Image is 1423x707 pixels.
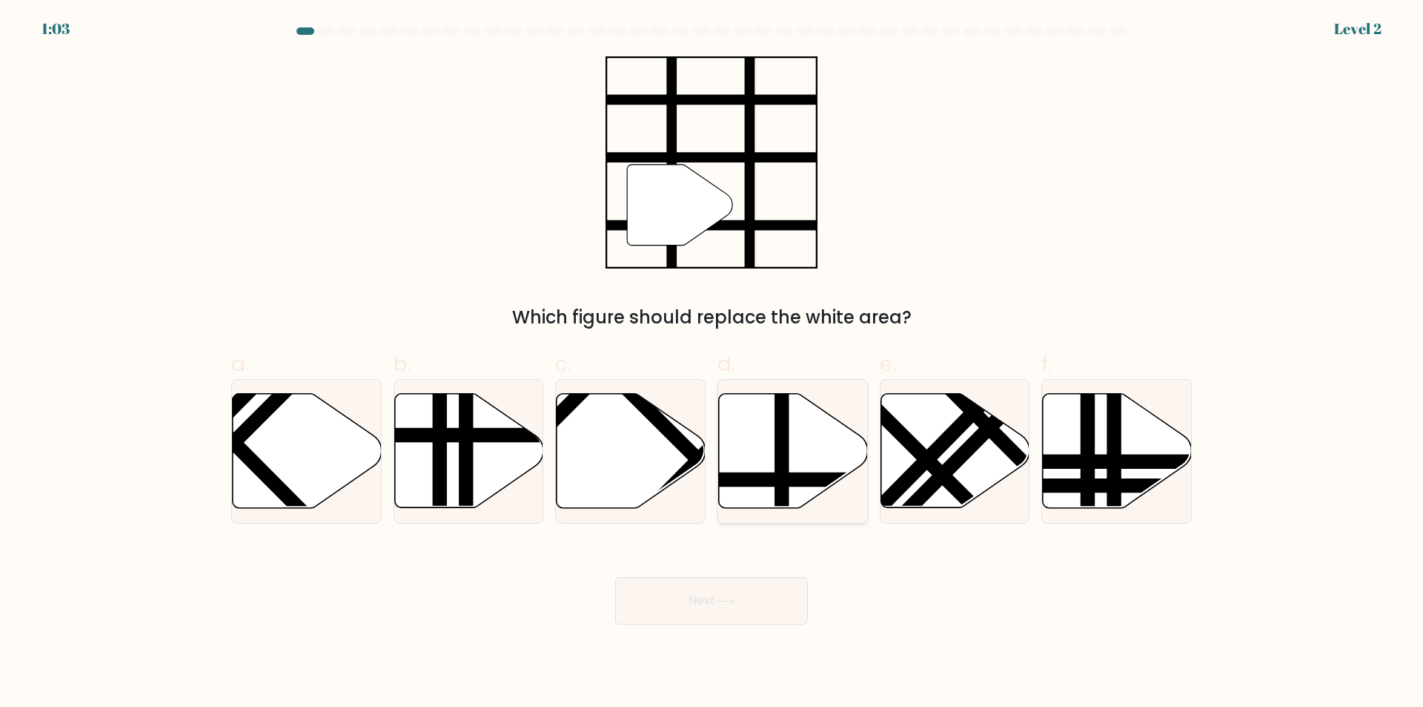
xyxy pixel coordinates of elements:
[880,349,896,378] span: e.
[1334,18,1381,40] div: Level 2
[42,18,70,40] div: 1:03
[1041,349,1052,378] span: f.
[555,349,571,378] span: c.
[394,349,411,378] span: b.
[615,577,808,625] button: Next
[717,349,735,378] span: d.
[231,349,249,378] span: a.
[240,304,1183,331] div: Which figure should replace the white area?
[627,165,732,246] g: "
